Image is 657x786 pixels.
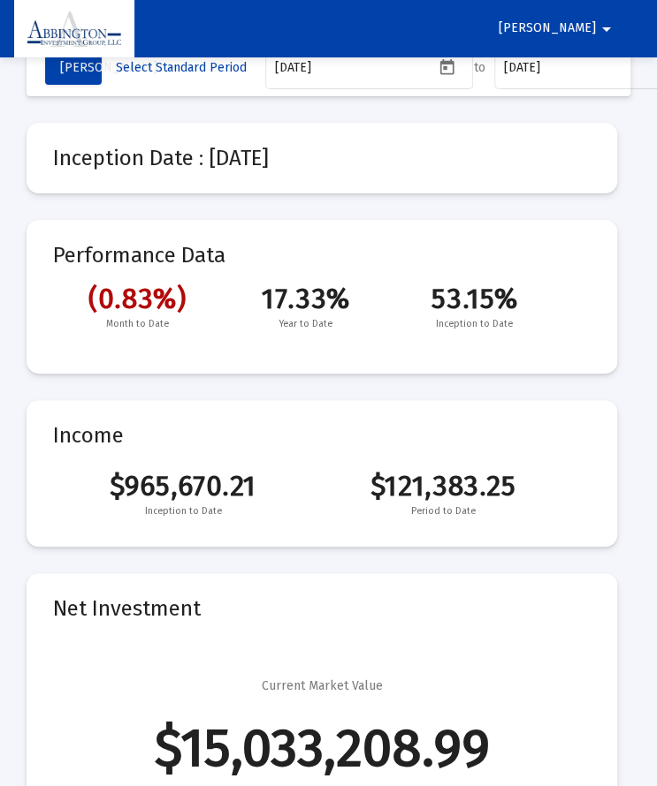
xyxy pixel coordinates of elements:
mat-card-title: Income [53,427,591,444]
span: Period to Date [313,503,573,520]
img: Dashboard [27,11,121,47]
span: $965,670.21 [53,469,313,503]
div: Current Market Value [262,677,383,695]
span: [PERSON_NAME] [499,21,596,36]
label: to [473,60,485,75]
button: Open calendar [434,54,460,79]
span: Inception to Date [53,503,313,520]
div: $15,033,208.99 [155,739,490,757]
span: Year to Date [222,315,391,333]
span: 53.15% [390,282,559,315]
button: [PERSON_NAME] [477,11,638,46]
span: $121,383.25 [313,469,573,503]
span: (0.83%) [53,282,222,315]
span: [PERSON_NAME] [60,60,157,75]
mat-card-title: Inception Date : [DATE] [53,149,591,167]
button: [PERSON_NAME] [45,51,102,85]
span: Inception to Date [390,315,559,333]
mat-icon: arrow_drop_down [596,11,617,47]
span: Select Standard Period [116,60,247,75]
mat-card-title: Net Investment [53,600,591,617]
mat-card-title: Performance Data [53,246,591,333]
span: Month to Date [53,315,222,333]
span: 17.33% [222,282,391,315]
input: Select a date [275,61,434,75]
